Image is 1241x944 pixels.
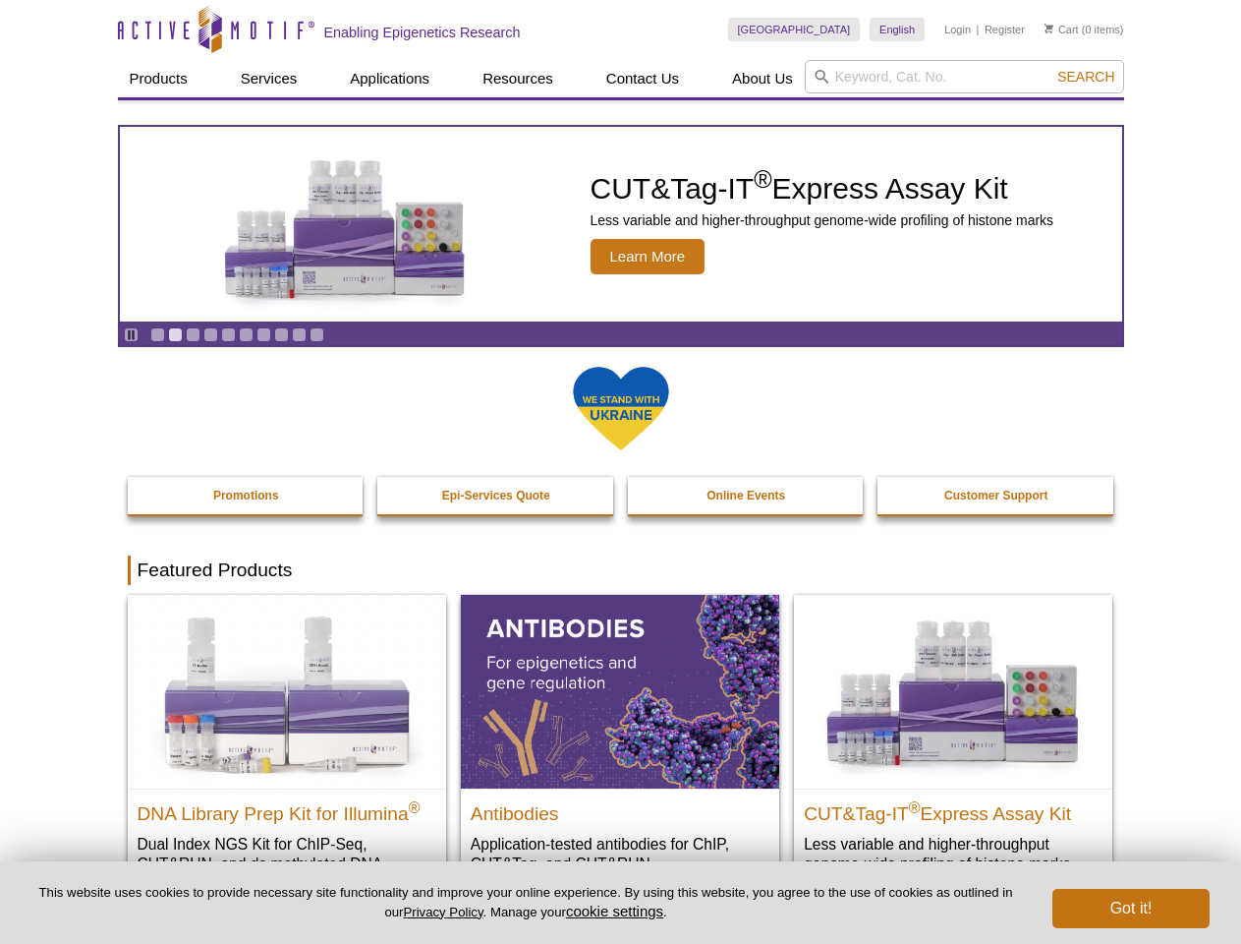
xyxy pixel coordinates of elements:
[877,477,1115,514] a: Customer Support
[794,595,1112,788] img: CUT&Tag-IT® Express Assay Kit
[944,489,1047,502] strong: Customer Support
[720,60,805,97] a: About Us
[324,24,521,41] h2: Enabling Epigenetics Research
[754,165,771,193] sup: ®
[120,127,1122,322] a: CUT&Tag-IT Express Assay Kit CUT&Tag-IT®Express Assay Kit Less variable and higher-throughput gen...
[229,60,310,97] a: Services
[628,477,866,514] a: Online Events
[461,595,779,893] a: All Antibodies Antibodies Application-tested antibodies for ChIP, CUT&Tag, and CUT&RUN.
[120,127,1122,322] article: CUT&Tag-IT Express Assay Kit
[239,327,254,342] a: Go to slide 6
[794,595,1112,893] a: CUT&Tag-IT® Express Assay Kit CUT&Tag-IT®Express Assay Kit Less variable and higher-throughput ge...
[377,477,615,514] a: Epi-Services Quote
[566,903,663,919] button: cookie settings
[186,327,200,342] a: Go to slide 3
[591,211,1054,229] p: Less variable and higher-throughput genome-wide profiling of histone marks
[409,798,421,815] sup: ®
[118,60,199,97] a: Products
[471,834,769,874] p: Application-tested antibodies for ChIP, CUT&Tag, and CUT&RUN.
[128,595,446,913] a: DNA Library Prep Kit for Illumina DNA Library Prep Kit for Illumina® Dual Index NGS Kit for ChIP-...
[168,327,183,342] a: Go to slide 2
[706,489,785,502] strong: Online Events
[128,556,1114,585] h2: Featured Products
[804,834,1102,874] p: Less variable and higher-throughput genome-wide profiling of histone marks​.
[138,834,436,894] p: Dual Index NGS Kit for ChIP-Seq, CUT&RUN, and ds methylated DNA assays.
[591,239,705,274] span: Learn More
[292,327,307,342] a: Go to slide 9
[403,905,482,919] a: Privacy Policy
[1057,69,1114,85] span: Search
[150,327,165,342] a: Go to slide 1
[944,23,971,36] a: Login
[909,798,921,815] sup: ®
[728,18,861,41] a: [GEOGRAPHIC_DATA]
[128,595,446,788] img: DNA Library Prep Kit for Illumina
[274,327,289,342] a: Go to slide 8
[594,60,691,97] a: Contact Us
[471,795,769,824] h2: Antibodies
[213,489,279,502] strong: Promotions
[221,327,236,342] a: Go to slide 5
[338,60,441,97] a: Applications
[977,18,980,41] li: |
[203,327,218,342] a: Go to slide 4
[128,477,366,514] a: Promotions
[442,489,550,502] strong: Epi-Services Quote
[256,327,271,342] a: Go to slide 7
[310,327,324,342] a: Go to slide 10
[985,23,1025,36] a: Register
[870,18,925,41] a: English
[183,116,507,332] img: CUT&Tag-IT Express Assay Kit
[138,795,436,824] h2: DNA Library Prep Kit for Illumina
[1044,24,1053,33] img: Your Cart
[471,60,565,97] a: Resources
[1051,68,1120,86] button: Search
[1044,18,1124,41] li: (0 items)
[804,795,1102,824] h2: CUT&Tag-IT Express Assay Kit
[805,60,1124,93] input: Keyword, Cat. No.
[31,884,1020,921] p: This website uses cookies to provide necessary site functionality and improve your online experie...
[591,174,1054,204] h2: CUT&Tag-IT Express Assay Kit
[572,365,670,452] img: We Stand With Ukraine
[461,595,779,788] img: All Antibodies
[1052,889,1210,928] button: Got it!
[1044,23,1079,36] a: Cart
[124,327,139,342] a: Toggle autoplay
